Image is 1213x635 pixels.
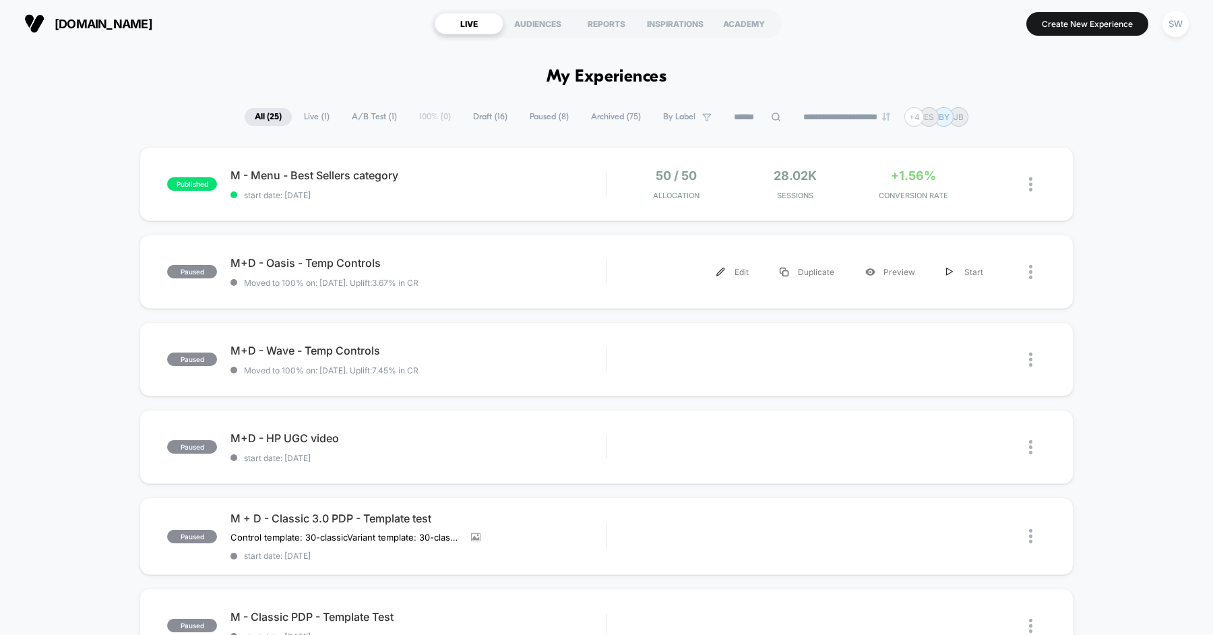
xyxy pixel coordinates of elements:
[764,257,850,287] div: Duplicate
[167,530,217,543] span: paused
[244,278,418,288] span: Moved to 100% on: [DATE] . Uplift: 3.67% in CR
[463,108,518,126] span: Draft ( 16 )
[245,108,292,126] span: All ( 25 )
[939,112,950,122] p: BY
[167,353,217,366] span: paused
[904,107,924,127] div: + 4
[342,108,407,126] span: A/B Test ( 1 )
[230,453,606,463] span: start date: [DATE]
[774,169,817,183] span: 28.02k
[1029,353,1032,367] img: close
[1029,619,1032,633] img: close
[780,268,788,276] img: menu
[167,177,217,191] span: published
[20,13,156,34] button: [DOMAIN_NAME]
[244,365,418,375] span: Moved to 100% on: [DATE] . Uplift: 7.45% in CR
[167,440,217,454] span: paused
[858,191,970,200] span: CONVERSION RATE
[1029,177,1032,191] img: close
[946,268,953,276] img: menu
[1158,10,1193,38] button: SW
[230,431,606,445] span: M+D - HP UGC video
[1029,440,1032,454] img: close
[167,265,217,278] span: paused
[1026,12,1148,36] button: Create New Experience
[1162,11,1189,37] div: SW
[167,619,217,632] span: paused
[24,13,44,34] img: Visually logo
[739,191,851,200] span: Sessions
[663,112,695,122] span: By Label
[882,113,890,121] img: end
[230,256,606,270] span: M+D - Oasis - Temp Controls
[656,169,697,183] span: 50 / 50
[710,13,778,34] div: ACADEMY
[653,191,699,200] span: Allocation
[230,610,606,624] span: M - Classic PDP - Template Test
[55,17,152,31] span: [DOMAIN_NAME]
[230,512,606,525] span: M + D - Classic 3.0 PDP - Template test
[1029,529,1032,543] img: close
[572,13,641,34] div: REPORTS
[701,257,764,287] div: Edit
[931,257,999,287] div: Start
[294,108,340,126] span: Live ( 1 )
[435,13,503,34] div: LIVE
[547,67,667,87] h1: My Experiences
[581,108,651,126] span: Archived ( 75 )
[641,13,710,34] div: INSPIRATIONS
[716,268,725,276] img: menu
[230,551,606,561] span: start date: [DATE]
[891,169,936,183] span: +1.56%
[230,169,606,182] span: M - Menu - Best Sellers category
[230,190,606,200] span: start date: [DATE]
[924,112,934,122] p: ES
[230,532,461,543] span: Control template: 30-classicVariant template: 30-classic-a-b
[520,108,579,126] span: Paused ( 8 )
[503,13,572,34] div: AUDIENCES
[1029,265,1032,279] img: close
[954,112,964,122] p: JB
[230,344,606,357] span: M+D - Wave - Temp Controls
[850,257,931,287] div: Preview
